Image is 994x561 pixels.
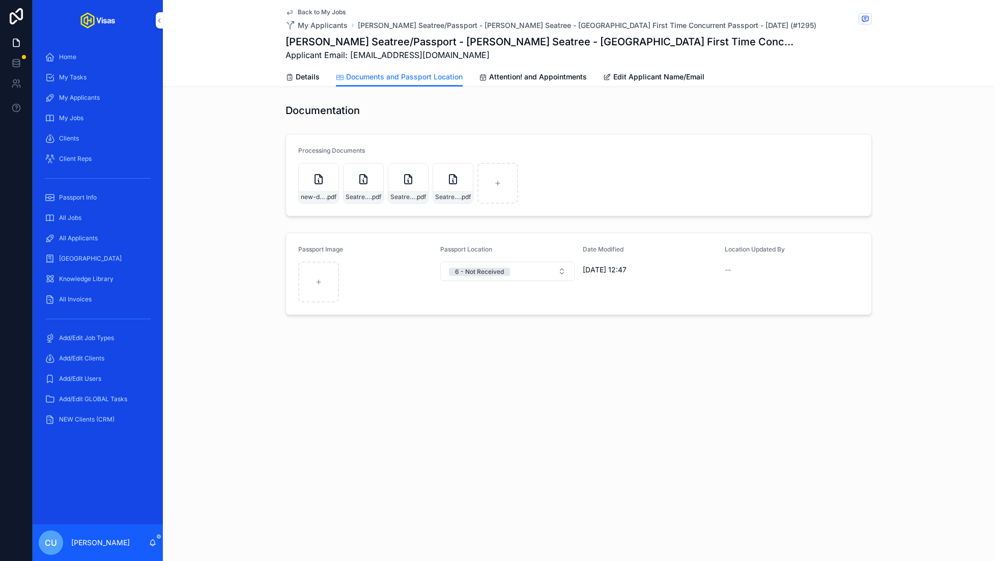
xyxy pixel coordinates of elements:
span: Clients [59,134,79,143]
a: Attention! and Appointments [479,68,587,88]
span: [DATE] 12:47 [583,265,717,275]
a: Add/Edit GLOBAL Tasks [39,390,157,408]
span: Documents and Passport Location [346,72,463,82]
h1: [PERSON_NAME] Seatree/Passport - [PERSON_NAME] Seatree - [GEOGRAPHIC_DATA] First Time Concurrent ... [286,35,796,49]
span: Client Reps [59,155,92,163]
a: Edit Applicant Name/Email [603,68,704,88]
span: .pdf [460,193,471,201]
span: .pdf [371,193,381,201]
div: scrollable content [33,41,163,442]
span: All Invoices [59,295,92,303]
span: My Jobs [59,114,83,122]
span: All Jobs [59,214,81,222]
span: .pdf [326,193,336,201]
span: .pdf [415,193,426,201]
a: All Invoices [39,290,157,308]
span: Knowledge Library [59,275,113,283]
a: Passport Info [39,188,157,207]
span: Add/Edit Clients [59,354,104,362]
a: Details [286,68,320,88]
a: NEW Clients (CRM) [39,410,157,429]
span: My Applicants [298,20,348,31]
a: My Applicants [286,20,348,31]
span: Details [296,72,320,82]
h1: Documentation [286,103,360,118]
span: Processing Documents [298,147,365,154]
span: My Applicants [59,94,100,102]
span: Passport Info [59,193,97,202]
div: 6 - Not Received [455,268,504,276]
a: Add/Edit Job Types [39,329,157,347]
span: CU [45,537,57,549]
span: Attention! and Appointments [489,72,587,82]
span: All Applicants [59,234,98,242]
span: Applicant Email: [EMAIL_ADDRESS][DOMAIN_NAME] [286,49,796,61]
a: Client Reps [39,150,157,168]
a: Clients [39,129,157,148]
a: Add/Edit Users [39,370,157,388]
a: Home [39,48,157,66]
span: Add/Edit Job Types [59,334,114,342]
a: Back to My Jobs [286,8,346,16]
p: [PERSON_NAME] [71,538,130,548]
span: new-doc-2025-09-11-19.24.58 [301,193,326,201]
span: Passport Image [298,245,343,253]
span: [GEOGRAPHIC_DATA] [59,255,122,263]
a: Documents and Passport Location [336,68,463,87]
a: All Applicants [39,229,157,247]
span: Add/Edit GLOBAL Tasks [59,395,127,403]
span: NEW Clients (CRM) [59,415,115,424]
a: My Jobs [39,109,157,127]
span: Passport Location [440,245,492,253]
button: Select Button [440,262,575,281]
a: Add/Edit Clients [39,349,157,368]
img: App logo [80,12,115,29]
span: My Tasks [59,73,87,81]
span: Back to My Jobs [298,8,346,16]
span: Add/Edit Users [59,375,101,383]
span: Location Updated By [725,245,785,253]
a: [GEOGRAPHIC_DATA] [39,249,157,268]
span: Seatree-OHV-Passport-Authorisation-Letter-(5) [435,193,460,201]
span: Date Modified [583,245,623,253]
span: Seatree-OHV-Passport-Supplementary-Letter-(3) [390,193,415,201]
a: [PERSON_NAME] Seatree/Passport - [PERSON_NAME] Seatree - [GEOGRAPHIC_DATA] First Time Concurrent ... [358,20,816,31]
a: All Jobs [39,209,157,227]
span: -- [725,265,731,275]
a: My Tasks [39,68,157,87]
a: My Applicants [39,89,157,107]
span: Edit Applicant Name/Email [613,72,704,82]
span: Seatree-mgmt-letter.docx [346,193,371,201]
span: Home [59,53,76,61]
a: Knowledge Library [39,270,157,288]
